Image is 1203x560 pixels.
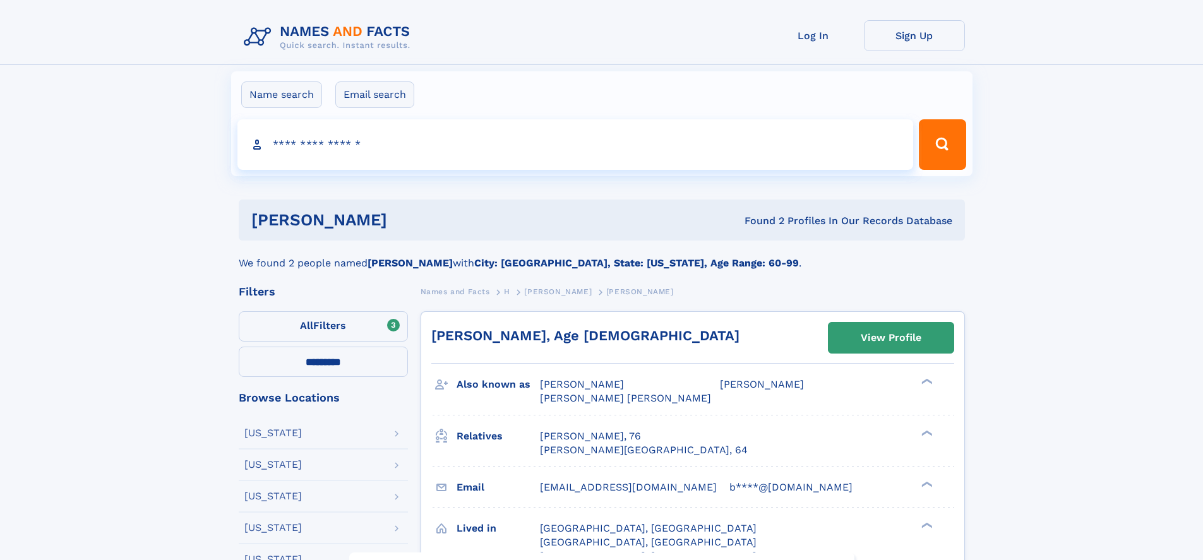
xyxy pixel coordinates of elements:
a: [PERSON_NAME] [524,283,592,299]
a: [PERSON_NAME][GEOGRAPHIC_DATA], 64 [540,443,748,457]
button: Search Button [919,119,966,170]
h3: Email [457,477,540,498]
label: Email search [335,81,414,108]
input: search input [237,119,914,170]
span: [GEOGRAPHIC_DATA], [GEOGRAPHIC_DATA] [540,536,757,548]
a: [PERSON_NAME], 76 [540,429,641,443]
div: Found 2 Profiles In Our Records Database [566,214,952,228]
span: [PERSON_NAME] [540,378,624,390]
span: H [504,287,510,296]
img: Logo Names and Facts [239,20,421,54]
span: [EMAIL_ADDRESS][DOMAIN_NAME] [540,481,717,493]
div: ❯ [918,429,933,437]
label: Name search [241,81,322,108]
b: [PERSON_NAME] [368,257,453,269]
span: [PERSON_NAME] [720,378,804,390]
span: [GEOGRAPHIC_DATA], [GEOGRAPHIC_DATA] [540,522,757,534]
h3: Also known as [457,374,540,395]
a: H [504,283,510,299]
h1: [PERSON_NAME] [251,212,566,228]
a: [PERSON_NAME], Age [DEMOGRAPHIC_DATA] [431,328,739,343]
h3: Lived in [457,518,540,539]
span: [PERSON_NAME] [PERSON_NAME] [540,392,711,404]
span: [PERSON_NAME] [524,287,592,296]
a: Log In [763,20,864,51]
div: We found 2 people named with . [239,241,965,271]
a: Names and Facts [421,283,490,299]
div: ❯ [918,378,933,386]
span: [PERSON_NAME] [606,287,674,296]
div: [US_STATE] [244,491,302,501]
label: Filters [239,311,408,342]
span: All [300,319,313,331]
b: City: [GEOGRAPHIC_DATA], State: [US_STATE], Age Range: 60-99 [474,257,799,269]
a: View Profile [829,323,954,353]
div: ❯ [918,521,933,529]
a: Sign Up [864,20,965,51]
div: ❯ [918,480,933,488]
div: [US_STATE] [244,428,302,438]
div: View Profile [861,323,921,352]
div: [US_STATE] [244,523,302,533]
h3: Relatives [457,426,540,447]
div: Filters [239,286,408,297]
div: [US_STATE] [244,460,302,470]
div: Browse Locations [239,392,408,403]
